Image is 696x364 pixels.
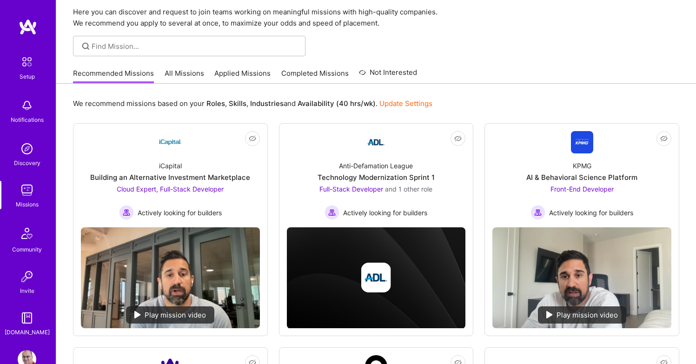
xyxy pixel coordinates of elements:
a: Company LogoiCapitalBuilding an Alternative Investment MarketplaceCloud Expert, Full-Stack Develo... [81,131,260,220]
span: and 1 other role [385,185,432,193]
a: All Missions [165,68,204,84]
img: Actively looking for builders [119,205,134,220]
span: Actively looking for builders [549,208,633,218]
img: Invite [18,267,36,286]
img: No Mission [492,227,671,328]
span: Actively looking for builders [343,208,427,218]
span: Cloud Expert, Full-Stack Developer [117,185,224,193]
img: setup [17,52,37,72]
b: Skills [229,99,246,108]
b: Industries [250,99,284,108]
i: icon EyeClosed [454,135,462,142]
img: play [134,311,141,318]
input: Find Mission... [92,41,298,51]
img: logo [19,19,37,35]
img: teamwork [18,181,36,199]
img: bell [18,96,36,115]
img: Actively looking for builders [530,205,545,220]
a: Update Settings [379,99,432,108]
b: Roles [206,99,225,108]
div: Discovery [14,158,40,168]
span: Actively looking for builders [138,208,222,218]
a: Not Interested [359,67,417,84]
img: No Mission [81,227,260,328]
i: icon SearchGrey [80,41,91,52]
a: Company LogoKPMGAI & Behavioral Science PlatformFront-End Developer Actively looking for builders... [492,131,671,220]
img: play [546,311,553,318]
a: Recommended Missions [73,68,154,84]
img: discovery [18,139,36,158]
p: We recommend missions based on your , , and . [73,99,432,108]
div: Setup [20,72,35,81]
div: KPMG [573,161,591,171]
div: iCapital [159,161,182,171]
img: Community [16,222,38,245]
a: Applied Missions [214,68,271,84]
span: Front-End Developer [550,185,614,193]
div: Play mission video [126,306,214,324]
div: Anti-Defamation League [339,161,413,171]
a: Completed Missions [281,68,349,84]
img: cover [287,227,466,328]
i: icon EyeClosed [249,135,256,142]
b: Availability (40 hrs/wk) [298,99,376,108]
img: guide book [18,309,36,327]
img: Actively looking for builders [325,205,339,220]
a: Company LogoAnti-Defamation LeagueTechnology Modernization Sprint 1Full-Stack Developer and 1 oth... [287,131,466,220]
img: Company logo [361,263,391,292]
img: Company Logo [365,131,387,153]
div: [DOMAIN_NAME] [5,327,50,337]
div: AI & Behavioral Science Platform [526,172,637,182]
div: Notifications [11,115,44,125]
div: Building an Alternative Investment Marketplace [90,172,250,182]
div: Technology Modernization Sprint 1 [318,172,435,182]
div: Play mission video [538,306,626,324]
img: Company Logo [159,131,181,153]
p: Here you can discover and request to join teams working on meaningful missions with high-quality ... [73,7,679,29]
div: Missions [16,199,39,209]
span: Full-Stack Developer [319,185,383,193]
i: icon EyeClosed [660,135,668,142]
img: Company Logo [571,131,593,153]
div: Invite [20,286,34,296]
div: Community [12,245,42,254]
